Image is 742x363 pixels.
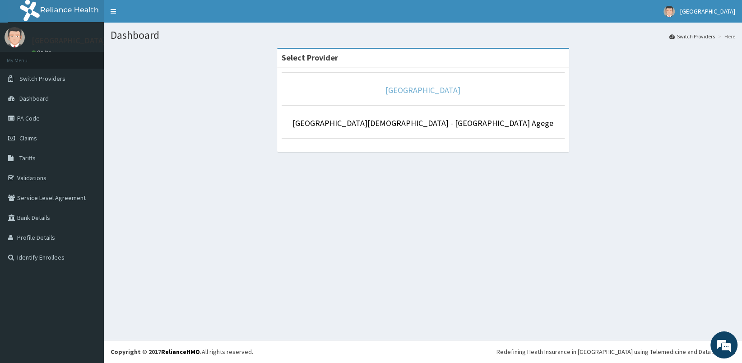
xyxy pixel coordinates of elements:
[111,348,202,356] strong: Copyright © 2017 .
[104,340,742,363] footer: All rights reserved.
[292,118,553,128] a: [GEOGRAPHIC_DATA][DEMOGRAPHIC_DATA] - [GEOGRAPHIC_DATA] Agege
[19,154,36,162] span: Tariffs
[496,347,735,356] div: Redefining Heath Insurance in [GEOGRAPHIC_DATA] using Telemedicine and Data Science!
[19,134,37,142] span: Claims
[663,6,675,17] img: User Image
[680,7,735,15] span: [GEOGRAPHIC_DATA]
[32,37,106,45] p: [GEOGRAPHIC_DATA]
[32,49,53,56] a: Online
[19,74,65,83] span: Switch Providers
[111,29,735,41] h1: Dashboard
[669,33,715,40] a: Switch Providers
[5,27,25,47] img: User Image
[19,94,49,102] span: Dashboard
[716,33,735,40] li: Here
[385,85,460,95] a: [GEOGRAPHIC_DATA]
[161,348,200,356] a: RelianceHMO
[282,52,338,63] strong: Select Provider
